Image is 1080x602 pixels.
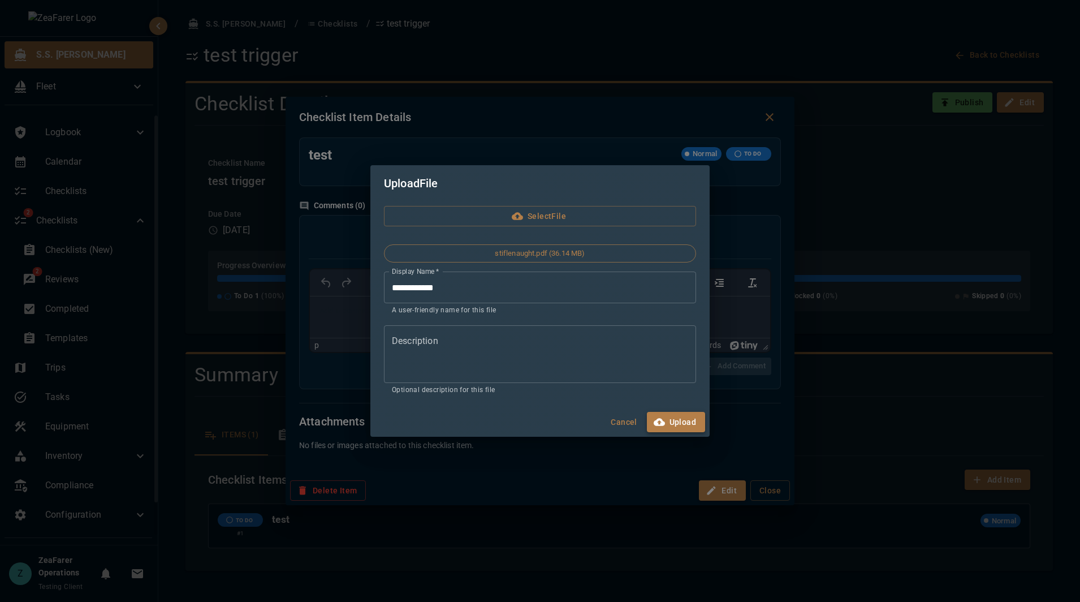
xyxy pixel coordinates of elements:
h2: Upload File [370,165,710,201]
label: Display Name [392,266,439,276]
p: A user-friendly name for this file [392,305,688,316]
p: Optional description for this file [392,385,688,396]
body: Rich Text Area. Press ALT-0 for help. [9,9,451,20]
span: stiflenaught.pdf (36.14 MB) [489,248,591,259]
label: SelectFile [384,206,696,227]
button: Upload [647,412,705,433]
button: Cancel [606,412,642,433]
